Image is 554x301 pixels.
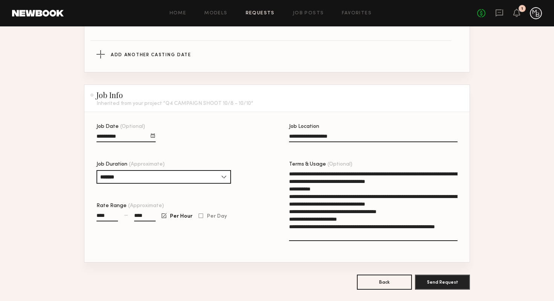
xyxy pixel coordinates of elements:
[111,53,191,57] span: Add Another Casting Date
[415,275,470,290] button: Send Request
[289,162,458,167] div: Terms & Usage
[170,214,193,219] span: Per Hour
[120,124,145,129] span: (Optional)
[90,91,253,100] h2: Job Info
[342,11,372,16] a: Favorites
[170,11,187,16] a: Home
[96,162,231,167] div: Job Duration
[289,134,458,142] input: Job Location
[124,213,128,218] div: —
[246,11,275,16] a: Requests
[289,170,458,241] textarea: Terms & Usage(Optional)
[357,275,412,290] button: Back
[207,214,227,219] span: Per Day
[293,11,324,16] a: Job Posts
[328,162,352,167] span: (Optional)
[204,11,227,16] a: Models
[289,124,458,129] div: Job Location
[521,7,523,11] div: 1
[96,41,458,68] button: Add Another Casting Date
[96,203,265,209] div: Rate Range
[129,162,165,167] span: (Approximate)
[128,203,164,209] span: (Approximate)
[96,124,156,129] div: Job Date
[96,101,253,106] p: Inherited from your project “Q4 CAMPAIGN SHOOT 10/8 - 10/10”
